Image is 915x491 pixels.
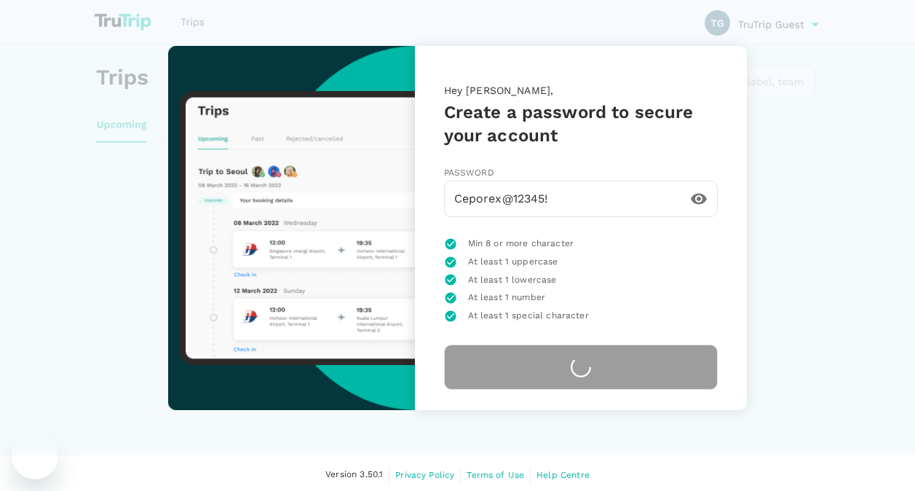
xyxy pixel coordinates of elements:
[444,83,718,101] p: Hey [PERSON_NAME],
[395,467,454,483] a: Privacy Policy
[325,468,383,482] span: Version 3.50.1
[468,255,558,270] span: At least 1 uppercase
[467,470,524,480] span: Terms of Use
[468,237,574,251] span: Min 8 or more character
[681,181,716,216] button: toggle password visibility
[168,46,414,410] img: trutrip-set-password
[468,273,557,288] span: At least 1 lowercase
[444,168,494,178] span: Password
[468,309,589,323] span: At least 1 special character
[468,291,546,305] span: At least 1 number
[12,433,58,479] iframe: Button to launch messaging window
[536,467,590,483] a: Help Centre
[395,470,454,480] span: Privacy Policy
[467,467,524,483] a: Terms of Use
[536,470,590,480] span: Help Centre
[444,101,718,147] h5: Create a password to secure your account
